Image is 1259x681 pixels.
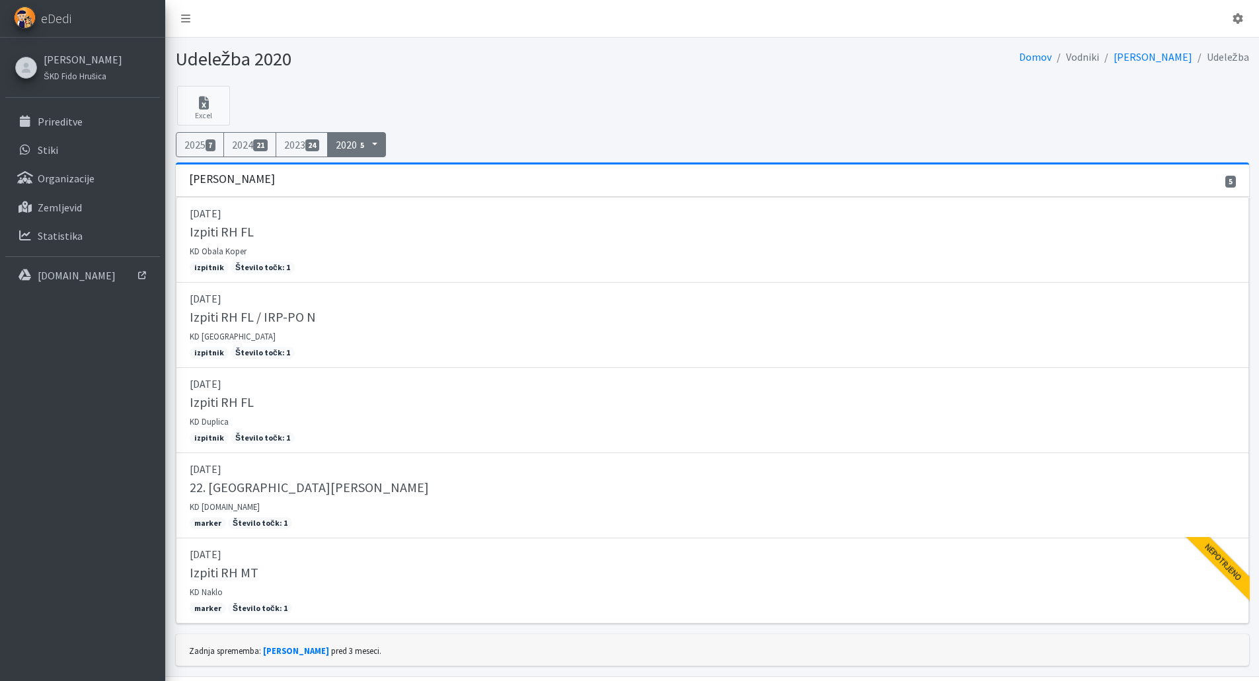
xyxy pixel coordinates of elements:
span: marker [190,602,226,614]
a: Excel [177,86,230,125]
span: Število točk: 1 [228,517,292,529]
a: [DOMAIN_NAME] [5,262,160,289]
span: Število točk: 1 [231,347,295,359]
p: [DATE] [190,205,1235,221]
small: KD [DOMAIN_NAME] [190,501,260,512]
li: Vodniki [1051,48,1099,67]
a: [DATE] Izpiti RH FL / IRP-PO N KD [GEOGRAPHIC_DATA] izpitnik Število točk: 1 [176,283,1249,368]
p: [DATE] [190,461,1235,477]
p: Stiki [38,143,58,157]
span: 5 [357,139,367,151]
li: Udeležba [1192,48,1249,67]
a: Stiki [5,137,160,163]
a: [DATE] Izpiti RH FL KD Obala Koper izpitnik Število točk: 1 [176,197,1249,283]
a: [PERSON_NAME] [1114,50,1192,63]
h5: Izpiti RH MT [190,565,258,581]
h3: [PERSON_NAME] [189,172,275,186]
p: Prireditve [38,115,83,128]
h1: Udeležba 2020 [176,48,708,71]
p: Organizacije [38,172,95,185]
span: eDedi [41,9,71,28]
span: izpitnik [190,262,229,273]
p: Zemljevid [38,201,82,214]
span: 5 [1225,176,1236,188]
a: [DATE] Izpiti RH FL KD Duplica izpitnik Število točk: 1 [176,368,1249,453]
span: izpitnik [190,432,229,444]
a: Prireditve [5,108,160,135]
p: [DATE] [190,291,1235,306]
a: [PERSON_NAME] [44,52,122,67]
small: KD Duplica [190,416,229,427]
a: [DATE] 22. [GEOGRAPHIC_DATA][PERSON_NAME] KD [DOMAIN_NAME] marker Število točk: 1 [176,453,1249,538]
a: [PERSON_NAME] [263,645,329,656]
small: KD Obala Koper [190,246,247,256]
small: KD Naklo [190,587,223,597]
span: Število točk: 1 [231,262,295,273]
span: 21 [253,139,268,151]
span: marker [190,517,226,529]
button: 20205 [327,132,386,157]
h5: 22. [GEOGRAPHIC_DATA][PERSON_NAME] [190,480,429,495]
p: Statistika [38,229,83,242]
a: [DATE] Izpiti RH MT KD Naklo marker Število točk: 1 Nepotrjeno [176,538,1249,624]
a: ŠKD Fido Hrušica [44,67,122,83]
h5: Izpiti RH FL [190,394,254,410]
a: Zemljevid [5,194,160,221]
span: Število točk: 1 [231,432,295,444]
p: [DATE] [190,546,1235,562]
a: Domov [1019,50,1051,63]
a: Organizacije [5,165,160,192]
a: 20257 [176,132,225,157]
span: 24 [305,139,320,151]
a: 202421 [223,132,276,157]
p: [DOMAIN_NAME] [38,269,116,282]
small: KD [GEOGRAPHIC_DATA] [190,331,276,341]
h5: Izpiti RH FL [190,224,254,240]
span: 7 [206,139,216,151]
a: 202324 [276,132,328,157]
a: Statistika [5,223,160,249]
small: ŠKD Fido Hrušica [44,71,106,81]
p: [DATE] [190,376,1235,392]
img: eDedi [14,7,36,28]
span: izpitnik [190,347,229,359]
span: Število točk: 1 [228,602,292,614]
h5: Izpiti RH FL / IRP-PO N [190,309,316,325]
small: Zadnja sprememba: pred 3 meseci. [189,645,381,656]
